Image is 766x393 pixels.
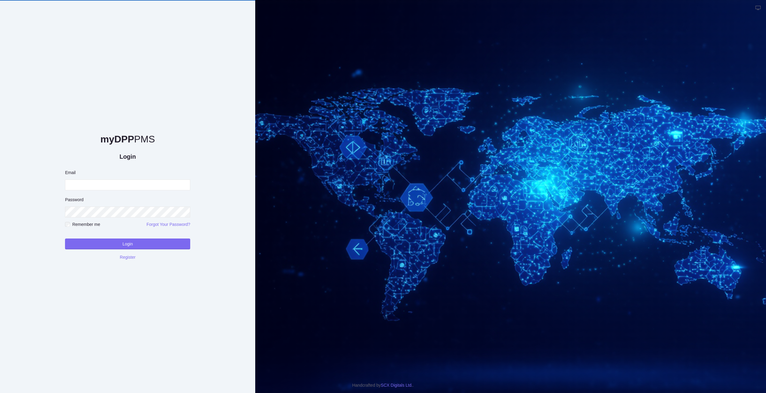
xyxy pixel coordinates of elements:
[72,221,100,227] span: Remember me
[381,383,413,388] a: SCX Digitals Ltd.
[100,134,134,145] b: myDPP
[65,222,70,227] input: Remember me
[65,168,190,177] label: Email
[120,255,135,260] a: Register
[352,382,414,388] li: Handcrafted by .
[65,195,190,204] label: Password
[147,222,191,227] a: Forgot Your Password?
[65,239,190,249] button: Login
[65,133,190,145] div: PMS
[755,5,761,11] button: Using system color mode
[65,152,190,161] h2: Login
